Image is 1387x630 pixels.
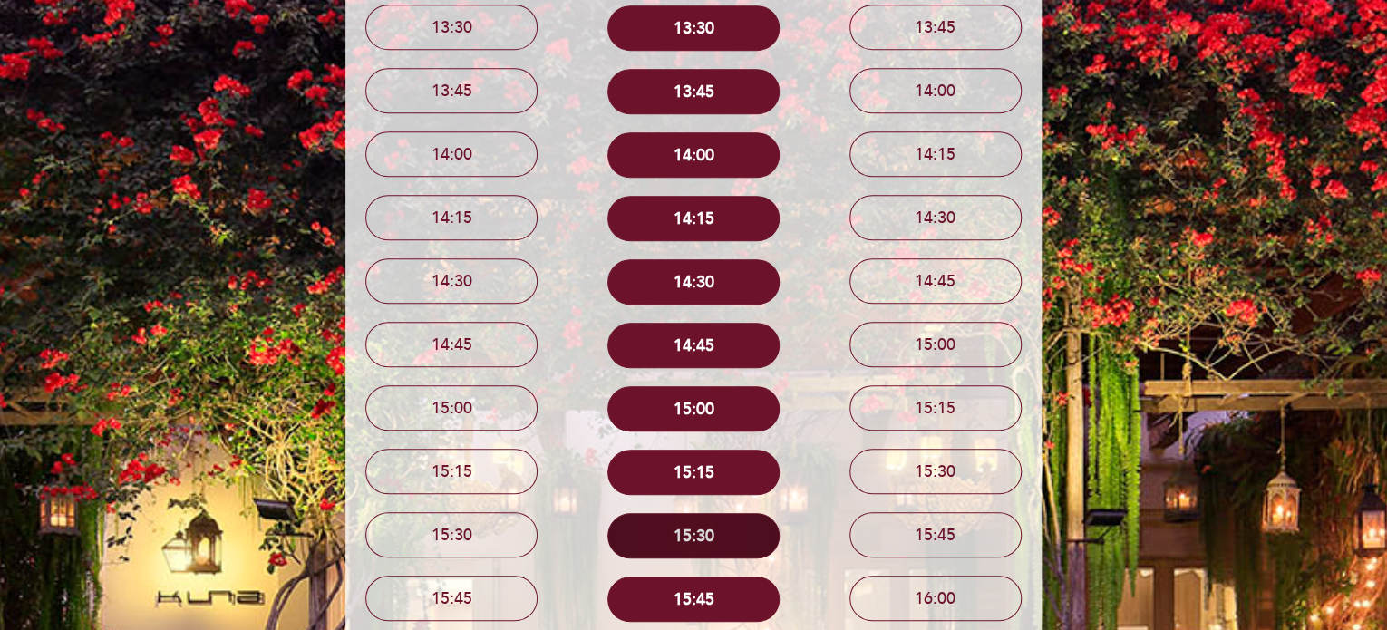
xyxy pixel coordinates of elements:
button: 15:45 [849,512,1022,557]
button: 14:30 [849,195,1022,240]
button: 14:15 [607,196,780,241]
button: 14:00 [365,131,538,177]
button: 13:30 [365,5,538,50]
button: 15:45 [365,576,538,621]
button: 14:45 [849,258,1022,304]
button: 13:30 [607,5,780,51]
button: 14:15 [365,195,538,240]
button: 15:00 [849,322,1022,367]
button: 13:45 [607,69,780,114]
button: 15:00 [607,386,780,431]
button: 15:45 [607,577,780,622]
button: 14:45 [607,323,780,368]
button: 15:30 [607,513,780,558]
button: 13:45 [365,68,538,113]
button: 14:45 [365,322,538,367]
button: 15:15 [849,385,1022,431]
button: 14:30 [365,258,538,304]
button: 15:15 [365,449,538,494]
button: 14:00 [849,68,1022,113]
button: 14:30 [607,259,780,305]
button: 14:00 [607,132,780,178]
button: 15:30 [849,449,1022,494]
button: 14:15 [849,131,1022,177]
button: 16:00 [849,576,1022,621]
button: 13:45 [849,5,1022,50]
button: 15:00 [365,385,538,431]
button: 15:30 [365,512,538,557]
button: 15:15 [607,450,780,495]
